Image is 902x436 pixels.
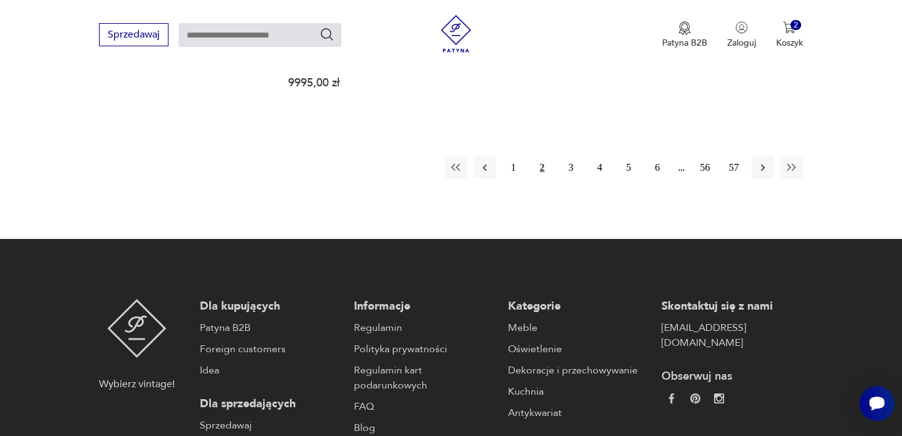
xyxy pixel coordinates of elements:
div: 2 [791,20,801,31]
a: Blog [354,420,495,435]
a: FAQ [354,399,495,414]
a: Regulamin kart podarunkowych [354,363,495,393]
p: 9995,00 zł [288,78,442,88]
img: 37d27d81a828e637adc9f9cb2e3d3a8a.webp [690,393,700,403]
p: Zaloguj [727,37,756,49]
iframe: Smartsupp widget button [859,386,894,421]
img: Ikonka użytkownika [735,21,748,34]
button: 4 [589,156,611,179]
a: Dekoracje i przechowywanie [508,363,650,378]
a: Foreign customers [200,342,341,357]
a: Oświetlenie [508,342,650,357]
img: Ikona koszyka [783,21,796,34]
p: Patyna B2B [662,37,707,49]
button: 2Koszyk [776,21,803,49]
a: Sprzedawaj [200,418,341,433]
button: Patyna B2B [662,21,707,49]
button: 56 [694,156,717,179]
a: Antykwariat [508,405,650,420]
button: Szukaj [319,27,334,42]
a: Kuchnia [508,384,650,399]
img: c2fd9cf7f39615d9d6839a72ae8e59e5.webp [714,393,724,403]
a: Patyna B2B [200,320,341,335]
button: 6 [646,156,669,179]
p: Kategorie [508,299,650,314]
p: Obserwuj nas [661,369,803,384]
a: Polityka prywatności [354,342,495,357]
button: Zaloguj [727,21,756,49]
p: Dla sprzedających [200,397,341,412]
a: [EMAIL_ADDRESS][DOMAIN_NAME] [661,320,803,350]
a: Meble [508,320,650,335]
button: 2 [531,156,554,179]
a: Sprzedawaj [99,31,168,40]
button: 3 [560,156,583,179]
a: Ikona medaluPatyna B2B [662,21,707,49]
button: 1 [502,156,525,179]
img: Ikona medalu [678,21,691,35]
p: Koszyk [776,37,803,49]
a: Idea [200,363,341,378]
a: Regulamin [354,320,495,335]
p: Informacje [354,299,495,314]
p: Skontaktuj się z nami [661,299,803,314]
button: Sprzedawaj [99,23,168,46]
p: Wybierz vintage! [99,377,175,392]
img: da9060093f698e4c3cedc1453eec5031.webp [666,393,676,403]
button: 5 [618,156,640,179]
button: 57 [723,156,745,179]
img: Patyna - sklep z meblami i dekoracjami vintage [107,299,167,358]
img: Patyna - sklep z meblami i dekoracjami vintage [437,15,475,53]
p: Dla kupujących [200,299,341,314]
